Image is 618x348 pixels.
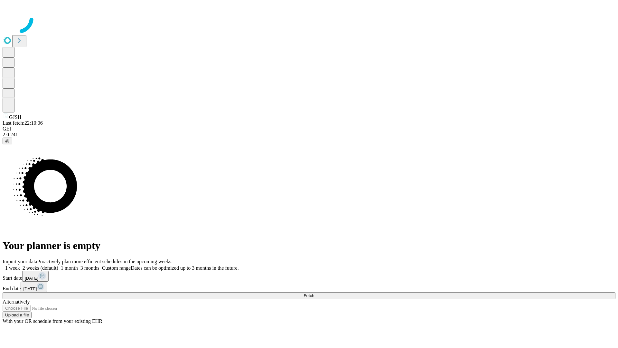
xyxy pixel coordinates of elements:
[3,292,615,299] button: Fetch
[3,271,615,282] div: Start date
[131,265,239,271] span: Dates can be optimized up to 3 months in the future.
[3,299,30,304] span: Alternatively
[80,265,99,271] span: 3 months
[304,293,314,298] span: Fetch
[5,265,20,271] span: 1 week
[102,265,131,271] span: Custom range
[3,282,615,292] div: End date
[3,318,102,324] span: With your OR schedule from your existing EHR
[3,138,12,144] button: @
[3,120,43,126] span: Last fetch: 22:10:06
[37,259,173,264] span: Proactively plan more efficient schedules in the upcoming weeks.
[61,265,78,271] span: 1 month
[3,259,37,264] span: Import your data
[21,282,47,292] button: [DATE]
[3,126,615,132] div: GEI
[3,132,615,138] div: 2.0.241
[5,139,10,143] span: @
[3,240,615,252] h1: Your planner is empty
[3,312,32,318] button: Upload a file
[23,265,58,271] span: 2 weeks (default)
[9,114,21,120] span: GJSH
[23,286,37,291] span: [DATE]
[25,276,38,281] span: [DATE]
[22,271,49,282] button: [DATE]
